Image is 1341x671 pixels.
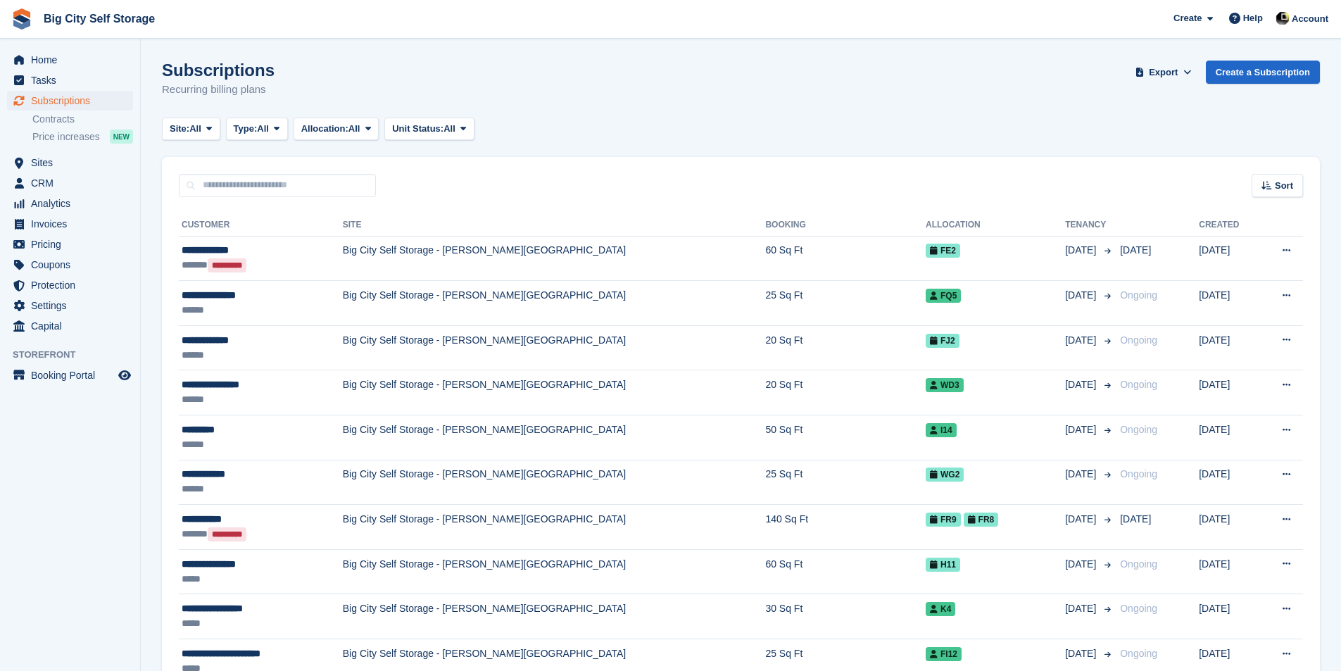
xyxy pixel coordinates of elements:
td: [DATE] [1199,236,1259,281]
span: [DATE] [1065,512,1099,527]
span: Storefront [13,348,140,362]
a: menu [7,173,133,193]
span: [DATE] [1065,243,1099,258]
span: Create [1173,11,1202,25]
th: Allocation [926,214,1065,237]
span: Ongoing [1120,379,1157,390]
span: [DATE] [1065,377,1099,392]
span: [DATE] [1065,601,1099,616]
span: [DATE] [1065,333,1099,348]
span: All [189,122,201,136]
span: Ongoing [1120,603,1157,614]
span: [DATE] [1120,244,1151,256]
a: menu [7,275,133,295]
div: NEW [110,130,133,144]
td: Big City Self Storage - [PERSON_NAME][GEOGRAPHIC_DATA] [343,594,766,639]
span: Help [1243,11,1263,25]
span: FR8 [964,513,999,527]
td: Big City Self Storage - [PERSON_NAME][GEOGRAPHIC_DATA] [343,460,766,505]
img: Patrick Nevin [1276,11,1290,25]
span: Ongoing [1120,648,1157,659]
span: Pricing [31,234,115,254]
p: Recurring billing plans [162,82,275,98]
span: FQ5 [926,289,961,303]
td: Big City Self Storage - [PERSON_NAME][GEOGRAPHIC_DATA] [343,281,766,326]
span: [DATE] [1065,288,1099,303]
td: 140 Sq Ft [765,505,926,550]
span: CRM [31,173,115,193]
span: Capital [31,316,115,336]
th: Booking [765,214,926,237]
a: menu [7,214,133,234]
span: FE2 [926,244,960,258]
span: Sites [31,153,115,173]
span: Analytics [31,194,115,213]
span: Invoices [31,214,115,234]
span: FR9 [926,513,961,527]
span: All [348,122,360,136]
td: Big City Self Storage - [PERSON_NAME][GEOGRAPHIC_DATA] [343,549,766,594]
button: Type: All [226,118,288,141]
span: Ongoing [1120,468,1157,479]
th: Site [343,214,766,237]
td: [DATE] [1199,370,1259,415]
span: Ongoing [1120,334,1157,346]
span: Settings [31,296,115,315]
span: [DATE] [1065,646,1099,661]
span: Coupons [31,255,115,275]
span: Ongoing [1120,558,1157,570]
a: menu [7,50,133,70]
th: Tenancy [1065,214,1114,237]
td: [DATE] [1199,281,1259,326]
a: Contracts [32,113,133,126]
span: Site: [170,122,189,136]
th: Created [1199,214,1259,237]
span: Protection [31,275,115,295]
span: All [257,122,269,136]
span: FJ2 [926,334,959,348]
span: Sort [1275,179,1293,193]
span: [DATE] [1065,557,1099,572]
span: Ongoing [1120,289,1157,301]
span: [DATE] [1065,422,1099,437]
a: Create a Subscription [1206,61,1320,84]
a: menu [7,255,133,275]
td: Big City Self Storage - [PERSON_NAME][GEOGRAPHIC_DATA] [343,370,766,415]
span: Price increases [32,130,100,144]
span: Booking Portal [31,365,115,385]
a: Preview store [116,367,133,384]
h1: Subscriptions [162,61,275,80]
td: Big City Self Storage - [PERSON_NAME][GEOGRAPHIC_DATA] [343,236,766,281]
button: Unit Status: All [384,118,474,141]
span: [DATE] [1120,513,1151,525]
td: [DATE] [1199,505,1259,550]
a: menu [7,365,133,385]
td: [DATE] [1199,594,1259,639]
td: 30 Sq Ft [765,594,926,639]
td: 60 Sq Ft [765,549,926,594]
span: FI12 [926,647,962,661]
td: [DATE] [1199,415,1259,460]
a: Price increases NEW [32,129,133,144]
a: menu [7,194,133,213]
a: menu [7,91,133,111]
span: WG2 [926,468,964,482]
span: Ongoing [1120,424,1157,435]
td: Big City Self Storage - [PERSON_NAME][GEOGRAPHIC_DATA] [343,415,766,460]
td: [DATE] [1199,325,1259,370]
button: Export [1133,61,1195,84]
td: 25 Sq Ft [765,460,926,505]
span: [DATE] [1065,467,1099,482]
span: Home [31,50,115,70]
td: 60 Sq Ft [765,236,926,281]
a: menu [7,234,133,254]
span: Account [1292,12,1328,26]
span: I14 [926,423,957,437]
span: Tasks [31,70,115,90]
td: [DATE] [1199,460,1259,505]
td: 20 Sq Ft [765,325,926,370]
span: Type: [234,122,258,136]
span: K4 [926,602,955,616]
span: H11 [926,558,960,572]
td: 25 Sq Ft [765,281,926,326]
